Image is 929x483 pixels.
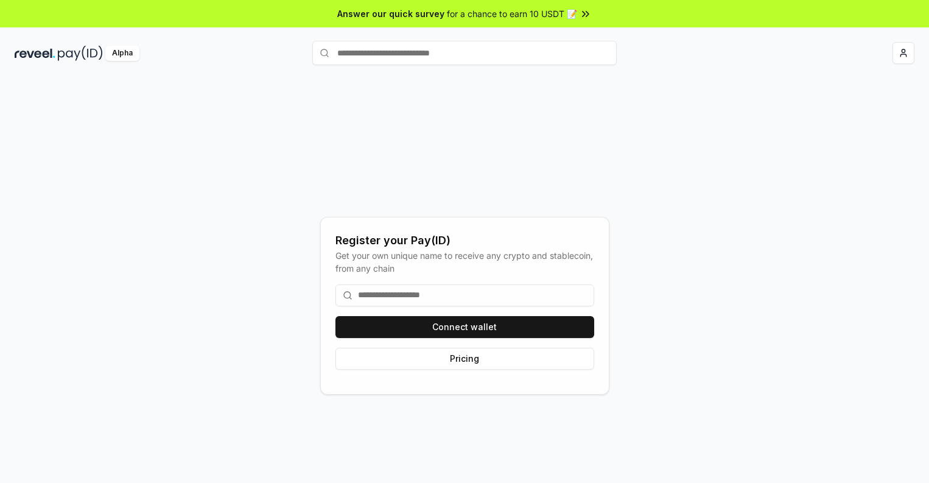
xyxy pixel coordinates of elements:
button: Pricing [335,348,594,370]
img: reveel_dark [15,46,55,61]
div: Alpha [105,46,139,61]
img: pay_id [58,46,103,61]
div: Register your Pay(ID) [335,232,594,249]
span: for a chance to earn 10 USDT 📝 [447,7,577,20]
span: Answer our quick survey [337,7,444,20]
div: Get your own unique name to receive any crypto and stablecoin, from any chain [335,249,594,275]
button: Connect wallet [335,316,594,338]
